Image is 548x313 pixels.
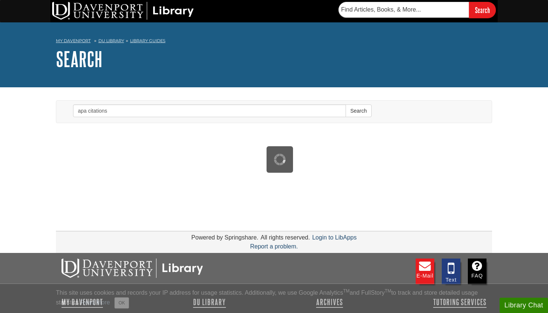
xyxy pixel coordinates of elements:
button: Search [346,104,372,117]
form: Searches DU Library's articles, books, and more [338,2,496,18]
img: DU Library [52,2,194,20]
a: Text [442,259,460,284]
input: Find Articles, Books, & More... [338,2,469,18]
a: Report a problem. [250,243,298,250]
div: All rights reserved. [259,234,311,241]
h1: Search [56,48,492,70]
button: Close [114,297,129,309]
a: DU Library [98,38,124,43]
sup: TM [343,288,349,294]
a: Login to LibApps [312,234,356,241]
a: FAQ [468,259,486,284]
img: DU Libraries [62,259,203,278]
div: Powered by Springshare. [190,234,259,241]
div: This site uses cookies and records your IP address for usage statistics. Additionally, we use Goo... [56,288,492,309]
a: Library Guides [130,38,166,43]
input: Enter Search Words [73,104,346,117]
a: E-mail [416,259,434,284]
button: Library Chat [500,298,548,313]
sup: TM [385,288,391,294]
input: Search [469,2,496,18]
nav: breadcrumb [56,36,492,48]
img: Working... [274,154,286,165]
a: My Davenport [56,38,91,44]
a: Read More [81,299,110,306]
